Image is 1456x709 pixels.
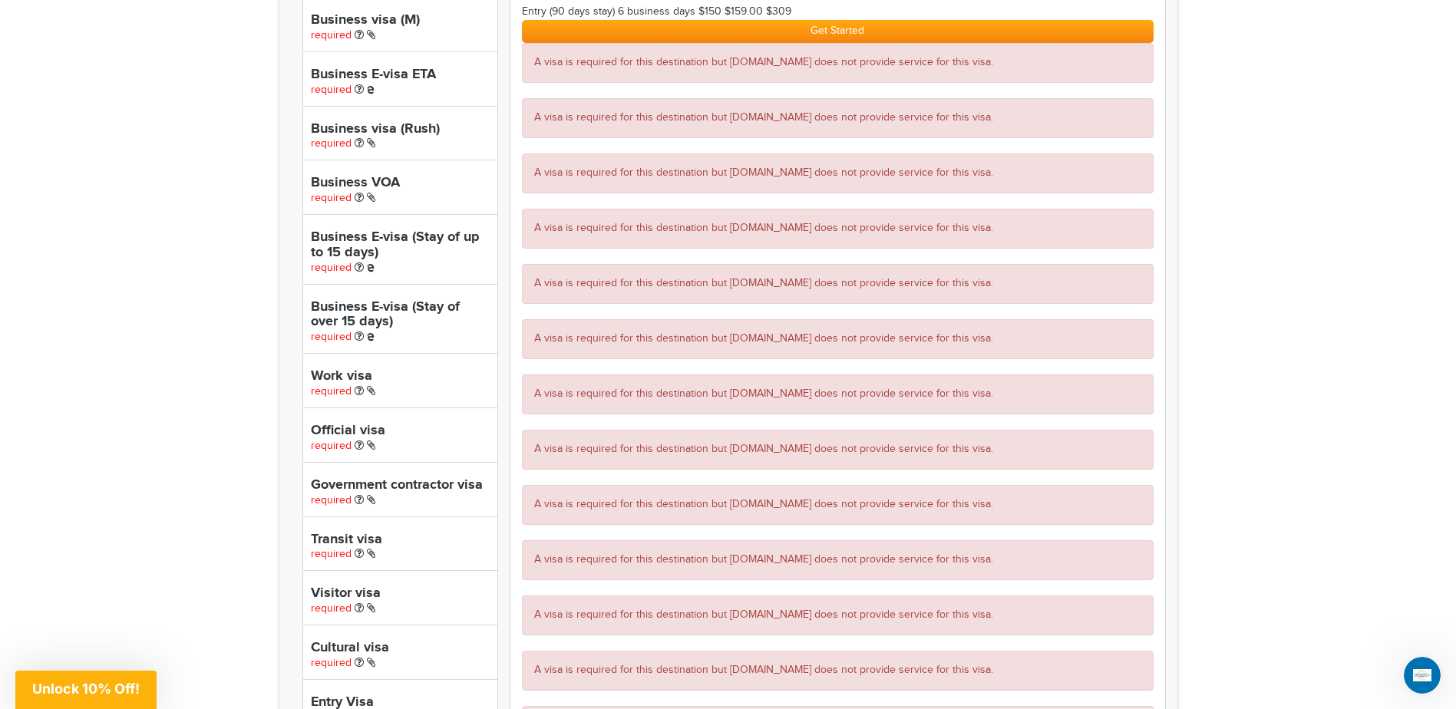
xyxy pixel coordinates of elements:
[522,651,1154,691] div: A visa is required for this destination but [DOMAIN_NAME] does not provide service for this visa.
[522,98,1154,138] div: A visa is required for this destination but [DOMAIN_NAME] does not provide service for this visa.
[522,430,1154,470] div: A visa is required for this destination but [DOMAIN_NAME] does not provide service for this visa.
[311,137,352,150] span: required
[522,319,1154,359] div: A visa is required for this destination but [DOMAIN_NAME] does not provide service for this visa.
[522,43,1154,83] div: A visa is required for this destination but [DOMAIN_NAME] does not provide service for this visa.
[311,494,352,506] span: required
[311,586,490,602] h4: Visitor visa
[311,29,352,41] span: required
[15,671,157,709] div: Unlock 10% Off!
[311,424,490,439] h4: Official visa
[311,533,490,548] h4: Transit visa
[311,548,352,560] span: required
[311,331,352,343] span: required
[311,385,352,397] span: required
[32,681,140,697] span: Unlock 10% Off!
[311,230,490,261] h4: Business E-visa (Stay of up to 15 days)
[311,262,352,274] span: required
[311,440,352,452] span: required
[311,84,352,96] span: required
[311,602,352,615] span: required
[311,657,352,669] span: required
[522,209,1154,249] div: A visa is required for this destination but [DOMAIN_NAME] does not provide service for this visa.
[311,478,490,493] h4: Government contractor visa
[311,641,490,656] h4: Cultural visa
[311,300,490,331] h4: Business E-visa (Stay of over 15 days)
[522,485,1154,525] div: A visa is required for this destination but [DOMAIN_NAME] does not provide service for this visa.
[311,68,490,83] h4: Business E-visa ETA
[311,176,490,191] h4: Business VOA
[522,595,1154,635] div: A visa is required for this destination but [DOMAIN_NAME] does not provide service for this visa.
[522,20,1154,43] button: Get Started
[311,122,490,137] h4: Business visa (Rush)
[311,13,490,28] h4: Business visa (M)
[522,374,1154,414] div: A visa is required for this destination but [DOMAIN_NAME] does not provide service for this visa.
[522,540,1154,580] div: A visa is required for this destination but [DOMAIN_NAME] does not provide service for this visa.
[311,369,490,384] h4: Work visa
[1404,657,1441,694] iframe: Intercom live chat
[311,192,352,204] span: required
[522,153,1154,193] div: A visa is required for this destination but [DOMAIN_NAME] does not provide service for this visa.
[522,264,1154,304] div: A visa is required for this destination but [DOMAIN_NAME] does not provide service for this visa.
